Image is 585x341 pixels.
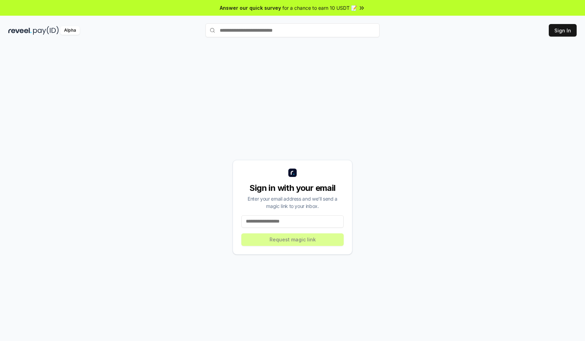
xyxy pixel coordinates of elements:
[241,195,344,210] div: Enter your email address and we’ll send a magic link to your inbox.
[241,183,344,194] div: Sign in with your email
[288,169,297,177] img: logo_small
[60,26,80,35] div: Alpha
[8,26,32,35] img: reveel_dark
[549,24,577,37] button: Sign In
[220,4,281,11] span: Answer our quick survey
[33,26,59,35] img: pay_id
[282,4,357,11] span: for a chance to earn 10 USDT 📝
